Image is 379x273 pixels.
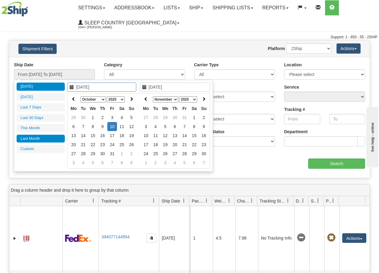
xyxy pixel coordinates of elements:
[180,122,189,131] td: 7
[190,206,213,270] td: 1
[170,149,180,158] td: 27
[170,140,180,149] td: 20
[201,196,212,206] a: Packages filter column settings
[117,149,127,158] td: 1
[117,104,127,113] th: Sa
[284,84,299,90] label: Service
[17,83,65,91] li: [DATE]
[284,106,305,112] label: Tracking #
[107,131,117,140] td: 17
[194,129,225,135] label: Delivery Status
[170,104,180,113] th: Th
[180,131,189,140] td: 14
[78,104,88,113] th: Tu
[69,158,78,167] td: 3
[160,140,170,149] td: 19
[88,149,98,158] td: 29
[117,113,127,122] td: 4
[159,206,189,270] td: [DATE]
[2,2,28,17] img: logo2044.jpg
[365,106,378,167] iframe: chat widget
[327,234,336,242] span: Pickup Not Assigned
[189,122,199,131] td: 8
[329,114,365,124] input: To
[141,122,151,131] td: 3
[170,122,180,131] td: 6
[88,131,98,140] td: 15
[160,131,170,140] td: 12
[127,140,136,149] td: 26
[180,113,189,122] td: 31
[326,198,331,204] span: Pickup Status
[258,0,293,15] a: Reports
[189,158,199,167] td: 6
[160,104,170,113] th: We
[88,122,98,131] td: 8
[213,206,235,270] td: 4.5
[104,62,122,68] label: Category
[311,198,316,204] span: Shipment Issues
[160,158,170,167] td: 3
[69,104,78,113] th: Mo
[194,62,219,68] label: Carrier Type
[69,149,78,158] td: 27
[17,124,65,132] li: This Month
[117,122,127,131] td: 11
[88,113,98,122] td: 1
[141,131,151,140] td: 10
[78,140,88,149] td: 21
[159,0,184,15] a: Lists
[199,113,209,122] td: 2
[199,158,209,167] td: 7
[160,149,170,158] td: 26
[107,140,117,149] td: 24
[151,131,160,140] td: 11
[284,62,302,68] label: Location
[88,158,98,167] td: 5
[189,149,199,158] td: 29
[101,234,129,239] a: 394077144954
[192,198,204,204] span: Packages
[208,0,257,15] a: Shipping lists
[260,198,286,204] span: Tracking Status
[117,158,127,167] td: 8
[224,196,234,206] a: Weight filter column settings
[214,198,227,204] span: Weight
[342,233,366,243] button: Actions
[17,103,65,111] li: Last 7 Days
[247,196,257,206] a: Charge filter column settings
[17,93,65,101] li: [DATE]
[199,149,209,158] td: 30
[180,104,189,113] th: Fr
[127,113,136,122] td: 5
[98,149,107,158] td: 30
[151,104,160,113] th: Tu
[297,234,305,242] span: No Tracking Info
[78,158,88,167] td: 4
[151,122,160,131] td: 4
[127,131,136,140] td: 19
[98,158,107,167] td: 6
[78,24,123,30] span: 2044 / [PERSON_NAME]
[298,196,308,206] a: Delivery Status filter column settings
[98,140,107,149] td: 23
[141,140,151,149] td: 17
[23,233,29,243] a: Label
[141,158,151,167] td: 1
[141,149,151,158] td: 24
[189,140,199,149] td: 22
[151,140,160,149] td: 18
[141,113,151,122] td: 27
[336,43,361,54] button: Actions
[101,198,121,204] span: Tracking #
[127,122,136,131] td: 12
[170,158,180,167] td: 4
[69,113,78,122] td: 29
[78,149,88,158] td: 28
[78,122,88,131] td: 7
[110,0,159,15] a: Addressbook
[258,206,294,270] td: No Tracking Info
[151,158,160,167] td: 2
[199,122,209,131] td: 9
[65,198,78,204] span: Carrier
